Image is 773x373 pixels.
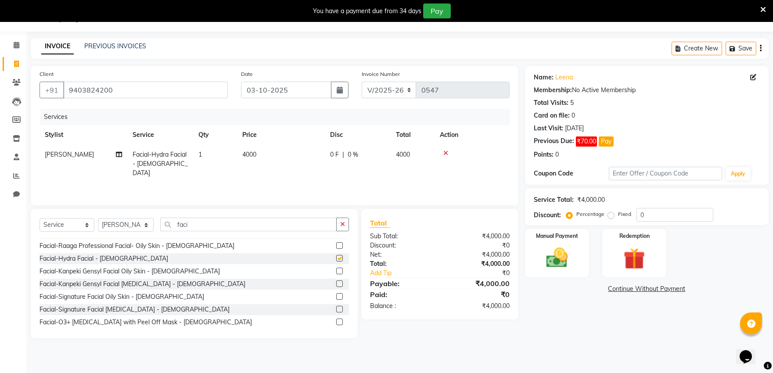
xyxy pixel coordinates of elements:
[726,42,756,55] button: Save
[440,259,516,269] div: ₹4,000.00
[453,269,516,278] div: ₹0
[363,301,440,311] div: Balance :
[363,269,453,278] a: Add Tip
[534,86,760,95] div: No Active Membership
[440,241,516,250] div: ₹0
[41,39,74,54] a: INVOICE
[133,151,188,177] span: Facial-Hydra Facial - [DEMOGRAPHIC_DATA]
[609,167,722,180] input: Enter Offer / Coupon Code
[40,292,204,301] div: Facial-Signature Facial Oily Skin - [DEMOGRAPHIC_DATA]
[572,111,575,120] div: 0
[40,267,220,276] div: Facial-Kanpeki Gensyl Facial Oily Skin - [DEMOGRAPHIC_DATA]
[330,150,339,159] span: 0 F
[40,280,245,289] div: Facial-Kanpeki Gensyl Facial [MEDICAL_DATA] - [DEMOGRAPHIC_DATA]
[618,210,631,218] label: Fixed
[539,245,575,270] img: _cash.svg
[348,150,358,159] span: 0 %
[440,278,516,289] div: ₹4,000.00
[45,151,94,158] span: [PERSON_NAME]
[342,150,344,159] span: |
[363,278,440,289] div: Payable:
[193,125,237,145] th: Qty
[84,42,146,50] a: PREVIOUS INVOICES
[534,150,554,159] div: Points:
[672,42,722,55] button: Create New
[555,73,573,82] a: Leena
[726,167,751,180] button: Apply
[440,232,516,241] div: ₹4,000.00
[576,136,597,147] span: ₹70.00
[40,125,127,145] th: Stylist
[534,136,574,147] div: Previous Due:
[555,150,559,159] div: 0
[160,218,337,231] input: Search or Scan
[527,284,767,294] a: Continue Without Payment
[127,125,193,145] th: Service
[40,241,234,251] div: Facial-Raaga Professional Facial- Oily Skin - [DEMOGRAPHIC_DATA]
[534,124,563,133] div: Last Visit:
[40,318,252,327] div: Facial-O3+ [MEDICAL_DATA] with Peel Off Mask - [DEMOGRAPHIC_DATA]
[363,232,440,241] div: Sub Total:
[198,151,202,158] span: 1
[40,82,64,98] button: +91
[435,125,510,145] th: Action
[391,125,435,145] th: Total
[242,151,256,158] span: 4000
[565,124,584,133] div: [DATE]
[423,4,451,18] button: Pay
[536,232,578,240] label: Manual Payment
[534,73,554,82] div: Name:
[363,250,440,259] div: Net:
[313,7,421,16] div: You have a payment due from 34 days
[577,195,605,204] div: ₹4,000.00
[576,210,604,218] label: Percentage
[619,232,650,240] label: Redemption
[440,289,516,300] div: ₹0
[363,241,440,250] div: Discount:
[237,125,325,145] th: Price
[570,98,574,108] div: 5
[63,82,228,98] input: Search by Name/Mobile/Email/Code
[241,70,253,78] label: Date
[40,109,516,125] div: Services
[440,250,516,259] div: ₹4,000.00
[534,86,572,95] div: Membership:
[736,338,764,364] iframe: chat widget
[362,70,400,78] label: Invoice Number
[363,259,440,269] div: Total:
[40,254,168,263] div: Facial-Hydra Facial - [DEMOGRAPHIC_DATA]
[534,169,609,178] div: Coupon Code
[617,245,652,272] img: _gift.svg
[534,195,574,204] div: Service Total:
[370,219,390,228] span: Total
[599,136,614,147] button: Pay
[325,125,391,145] th: Disc
[40,70,54,78] label: Client
[534,111,570,120] div: Card on file:
[40,305,230,314] div: Facial-Signature Facial [MEDICAL_DATA] - [DEMOGRAPHIC_DATA]
[440,301,516,311] div: ₹4,000.00
[363,289,440,300] div: Paid:
[534,98,568,108] div: Total Visits:
[534,211,561,220] div: Discount:
[396,151,410,158] span: 4000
